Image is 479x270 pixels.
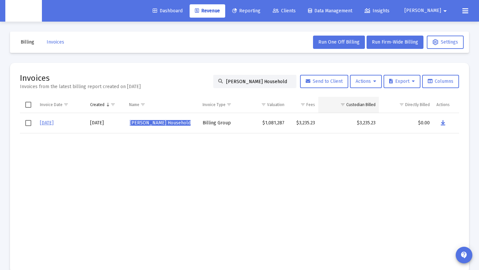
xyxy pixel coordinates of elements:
[318,97,379,113] td: Column Custodian Billed
[90,102,104,107] div: Created
[359,4,395,18] a: Insights
[288,97,319,113] td: Column Fees
[313,36,365,49] button: Run One Off Billing
[428,78,453,84] span: Columns
[308,8,352,14] span: Data Management
[433,97,459,113] td: Column Actions
[40,102,63,107] div: Invoice Date
[199,97,244,113] td: Column Invoice Type
[64,102,69,107] span: Show filter options for column 'Invoice Date'
[379,113,433,133] td: $0.00
[306,78,343,84] span: Send to Client
[147,4,188,18] a: Dashboard
[436,102,450,107] div: Actions
[432,39,458,45] span: Settings
[47,39,64,45] span: Invoices
[25,102,31,108] div: Select all
[130,120,191,126] span: [PERSON_NAME] Household
[379,97,433,113] td: Column Directly Billed
[267,4,301,18] a: Clients
[322,120,375,126] div: $3,235.23
[397,4,457,17] button: [PERSON_NAME]
[87,97,126,113] td: Column Created
[37,97,87,113] td: Column Invoice Date
[110,102,115,107] span: Show filter options for column 'Created'
[190,4,225,18] a: Revenue
[389,78,415,84] span: Export
[404,8,441,14] span: [PERSON_NAME]
[195,8,220,14] span: Revenue
[20,83,141,90] div: Invoices from the latest billing report created on [DATE]
[25,120,31,126] div: Select row
[227,4,266,18] a: Reporting
[40,120,54,126] a: [DATE]
[427,36,464,49] button: Settings
[203,102,226,107] div: Invoice Type
[273,8,296,14] span: Clients
[41,36,70,49] button: Invoices
[399,102,404,107] span: Show filter options for column 'Directly Billed'
[384,75,420,88] button: Export
[422,75,459,88] button: Columns
[346,102,376,107] div: Custodian Billed
[441,4,449,18] mat-icon: arrow_drop_down
[226,79,291,84] input: Search
[20,97,459,263] div: Data grid
[153,8,183,14] span: Dashboard
[21,39,34,45] span: Billing
[129,102,139,107] div: Name
[356,78,376,84] span: Actions
[350,75,382,88] button: Actions
[10,4,37,18] img: Dashboard
[244,97,288,113] td: Column Valuation
[367,36,423,49] button: Run Firm-Wide Billing
[340,102,345,107] span: Show filter options for column 'Custodian Billed'
[405,102,430,107] div: Directly Billed
[199,113,244,133] td: Billing Group
[372,39,418,45] span: Run Firm-Wide Billing
[15,36,40,49] button: Billing
[129,118,191,128] a: [PERSON_NAME] Household
[291,120,315,126] div: $3,235.23
[140,102,145,107] span: Show filter options for column 'Name'
[460,251,468,259] mat-icon: contact_support
[267,102,284,107] div: Valuation
[300,75,348,88] button: Send to Client
[87,113,126,133] td: [DATE]
[300,102,305,107] span: Show filter options for column 'Fees'
[227,102,232,107] span: Show filter options for column 'Invoice Type'
[126,97,200,113] td: Column Name
[20,73,141,83] h2: Invoices
[244,113,288,133] td: $1,081,287
[365,8,390,14] span: Insights
[318,39,360,45] span: Run One Off Billing
[306,102,315,107] div: Fees
[303,4,358,18] a: Data Management
[261,102,266,107] span: Show filter options for column 'Valuation'
[232,8,260,14] span: Reporting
